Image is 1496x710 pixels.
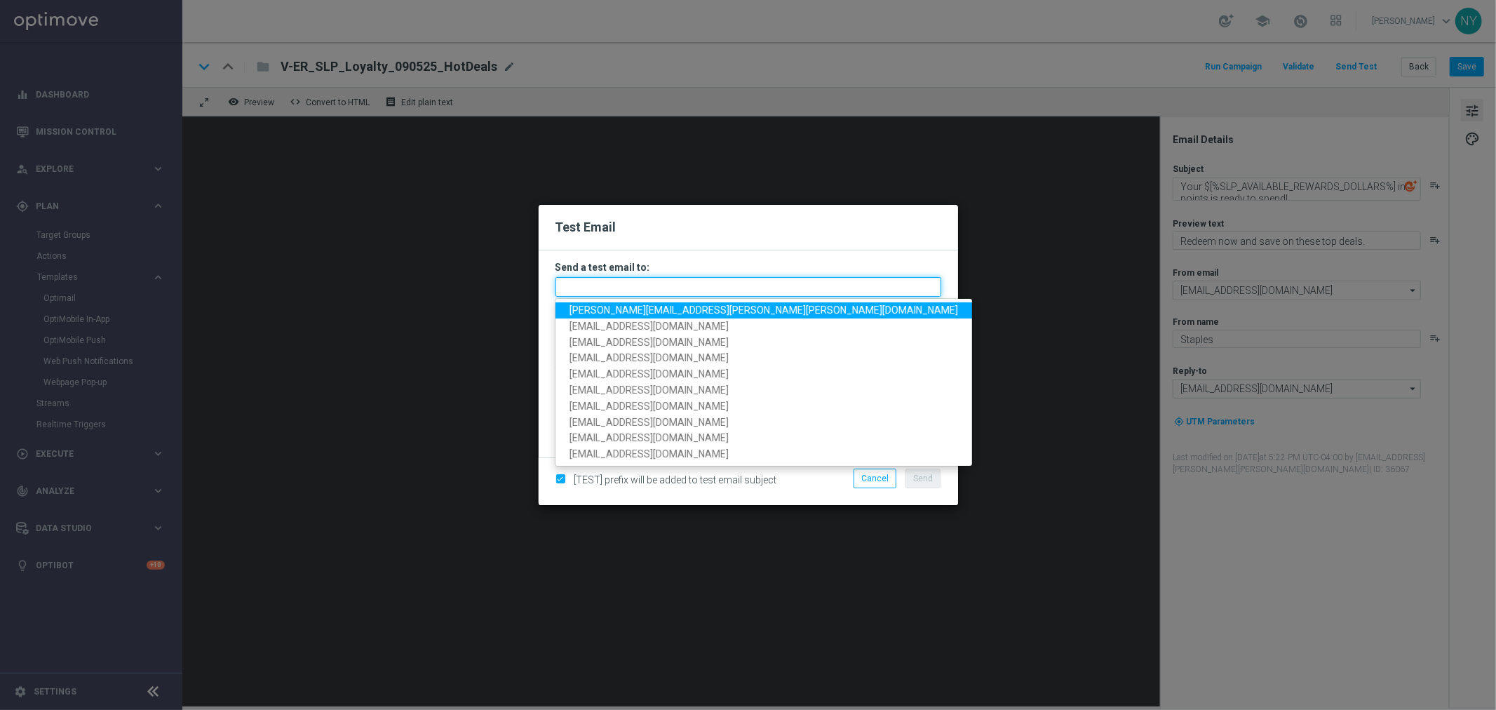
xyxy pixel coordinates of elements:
[570,321,729,332] span: [EMAIL_ADDRESS][DOMAIN_NAME]
[574,474,777,485] span: [TEST] prefix will be added to test email subject
[555,398,972,415] a: [EMAIL_ADDRESS][DOMAIN_NAME]
[555,430,972,446] a: [EMAIL_ADDRESS][DOMAIN_NAME]
[555,350,972,366] a: [EMAIL_ADDRESS][DOMAIN_NAME]
[570,368,729,380] span: [EMAIL_ADDRESS][DOMAIN_NAME]
[555,446,972,462] a: [EMAIL_ADDRESS][DOMAIN_NAME]
[854,469,896,488] button: Cancel
[570,401,729,412] span: [EMAIL_ADDRESS][DOMAIN_NAME]
[555,382,972,398] a: [EMAIL_ADDRESS][DOMAIN_NAME]
[570,416,729,427] span: [EMAIL_ADDRESS][DOMAIN_NAME]
[570,304,958,316] span: [PERSON_NAME][EMAIL_ADDRESS][PERSON_NAME][PERSON_NAME][DOMAIN_NAME]
[570,432,729,443] span: [EMAIL_ADDRESS][DOMAIN_NAME]
[555,334,972,350] a: [EMAIL_ADDRESS][DOMAIN_NAME]
[555,302,972,319] a: [PERSON_NAME][EMAIL_ADDRESS][PERSON_NAME][PERSON_NAME][DOMAIN_NAME]
[570,352,729,363] span: [EMAIL_ADDRESS][DOMAIN_NAME]
[555,319,972,335] a: [EMAIL_ADDRESS][DOMAIN_NAME]
[555,261,941,274] h3: Send a test email to:
[913,474,933,483] span: Send
[570,384,729,396] span: [EMAIL_ADDRESS][DOMAIN_NAME]
[555,219,941,236] h2: Test Email
[555,414,972,430] a: [EMAIL_ADDRESS][DOMAIN_NAME]
[905,469,941,488] button: Send
[555,366,972,382] a: [EMAIL_ADDRESS][DOMAIN_NAME]
[570,448,729,460] span: [EMAIL_ADDRESS][DOMAIN_NAME]
[570,336,729,347] span: [EMAIL_ADDRESS][DOMAIN_NAME]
